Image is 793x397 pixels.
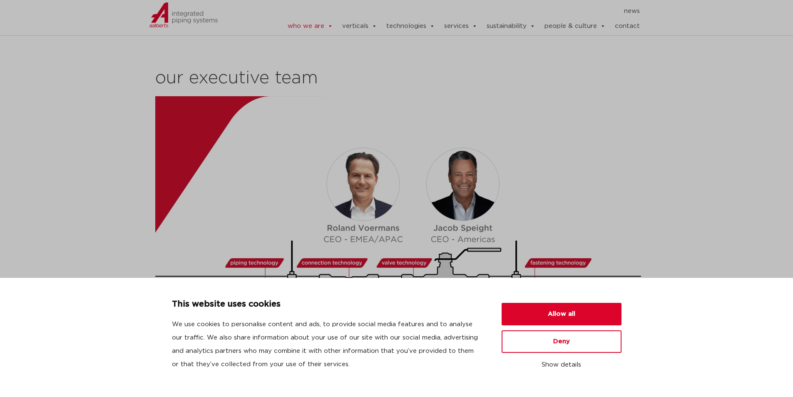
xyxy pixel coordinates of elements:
a: technologies [386,18,435,35]
h2: our executive team [155,68,644,88]
a: services [444,18,477,35]
button: Show details [502,358,621,372]
a: news [624,5,640,18]
p: We use cookies to personalise content and ads, to provide social media features and to analyse ou... [172,318,482,371]
button: Allow all [502,303,621,325]
nav: Menu [262,5,640,18]
a: people & culture [544,18,606,35]
a: verticals [342,18,377,35]
a: contact [615,18,640,35]
a: sustainability [487,18,535,35]
a: who we are [288,18,333,35]
button: Deny [502,330,621,353]
p: This website uses cookies [172,298,482,311]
